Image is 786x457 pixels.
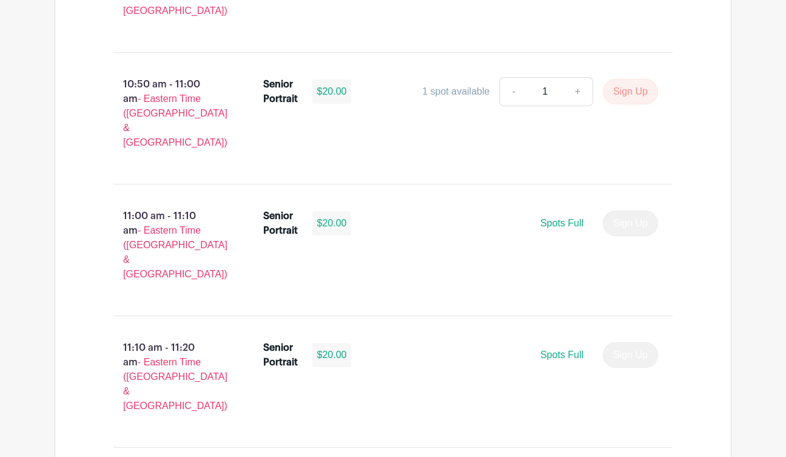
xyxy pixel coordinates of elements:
[603,79,658,104] button: Sign Up
[540,350,583,360] span: Spots Full
[540,218,583,228] span: Spots Full
[123,225,227,279] span: - Eastern Time ([GEOGRAPHIC_DATA] & [GEOGRAPHIC_DATA])
[123,357,227,411] span: - Eastern Time ([GEOGRAPHIC_DATA] & [GEOGRAPHIC_DATA])
[499,77,527,106] a: -
[94,336,244,418] p: 11:10 am - 11:20 am
[263,340,298,370] div: Senior Portrait
[563,77,593,106] a: +
[422,84,489,99] div: 1 spot available
[94,72,244,155] p: 10:50 am - 11:00 am
[123,93,227,147] span: - Eastern Time ([GEOGRAPHIC_DATA] & [GEOGRAPHIC_DATA])
[312,211,352,235] div: $20.00
[312,343,352,367] div: $20.00
[263,209,298,238] div: Senior Portrait
[94,204,244,286] p: 11:00 am - 11:10 am
[263,77,298,106] div: Senior Portrait
[312,80,352,104] div: $20.00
